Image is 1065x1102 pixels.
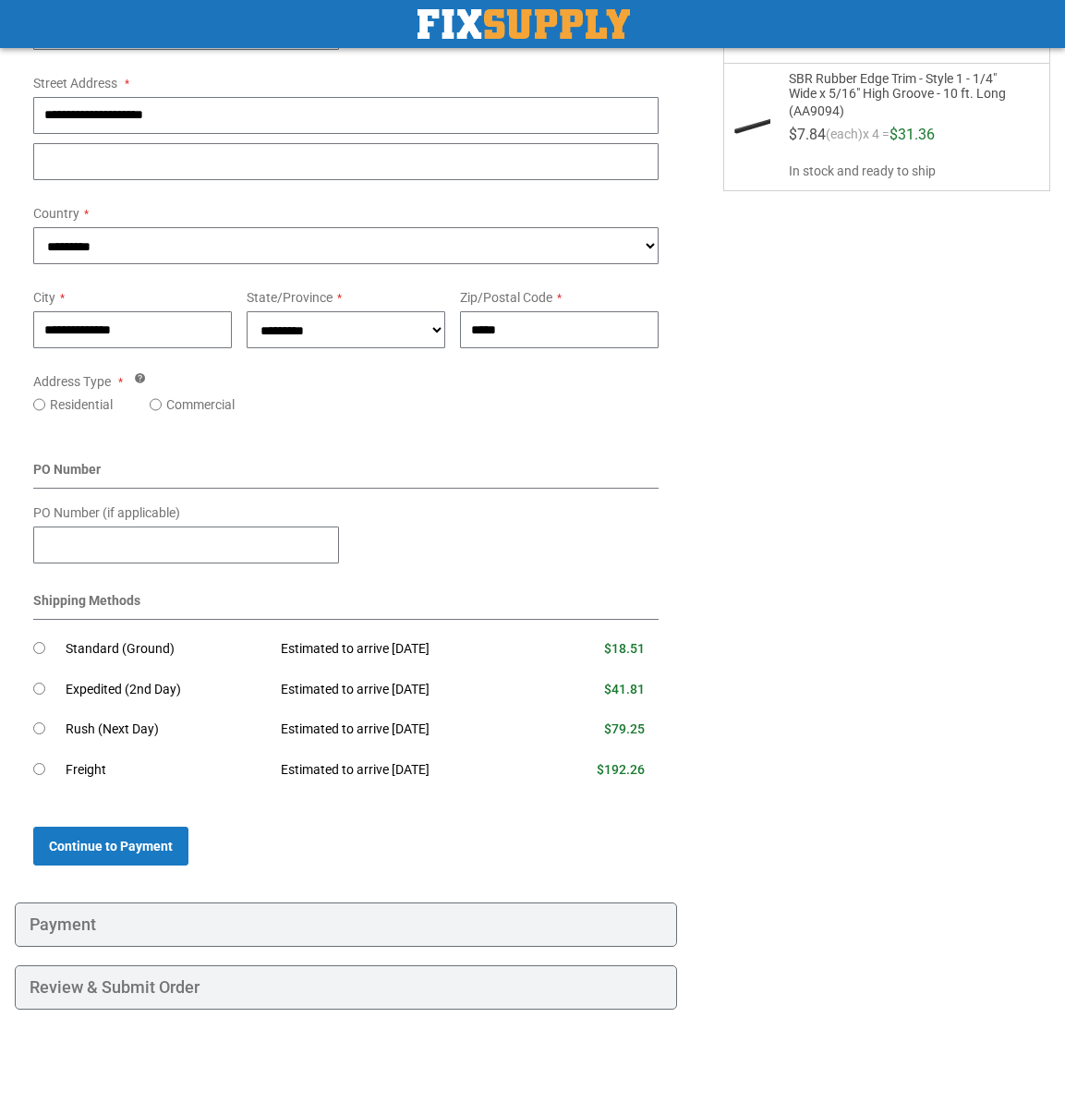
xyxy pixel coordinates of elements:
td: Standard (Ground) [66,629,267,670]
span: SBR Rubber Edge Trim - Style 1 - 1/4" Wide x 5/16" High Groove - 10 ft. Long [789,71,1011,101]
span: PO Number (if applicable) [33,505,180,520]
td: Rush (Next Day) [66,709,267,750]
span: $7.84 [789,126,826,143]
label: Commercial [166,395,235,414]
span: State/Province [247,290,333,305]
span: Country [33,206,79,221]
td: Expedited (2nd Day) [66,670,267,710]
img: SBR Rubber Edge Trim - Style 1 - 1/4" Wide x 5/16" High Groove - 10 ft. Long [733,107,770,144]
img: Fix Industrial Supply [418,9,630,39]
span: City [33,290,55,305]
span: x 4 = [863,127,890,150]
td: Estimated to arrive [DATE] [267,709,541,750]
span: $79.25 [604,721,645,736]
button: Continue to Payment [33,827,188,866]
span: $41.81 [604,682,645,696]
span: Address Type [33,374,111,389]
span: (AA9094) [789,101,1011,118]
td: Estimated to arrive [DATE] [267,750,541,791]
span: (each) [826,127,863,150]
div: Review & Submit Order [15,965,677,1010]
td: Freight [66,750,267,791]
div: Shipping Methods [33,591,659,620]
span: $192.26 [597,762,645,777]
td: Estimated to arrive [DATE] [267,629,541,670]
div: Payment [15,902,677,947]
label: Residential [50,395,113,414]
span: Street Address [33,76,117,91]
div: PO Number [33,460,659,489]
span: Zip/Postal Code [460,290,552,305]
span: $18.51 [604,641,645,656]
span: $31.36 [890,126,935,143]
span: Continue to Payment [49,839,173,854]
td: Estimated to arrive [DATE] [267,670,541,710]
span: In stock and ready to ship [789,162,1035,180]
a: store logo [418,9,630,39]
